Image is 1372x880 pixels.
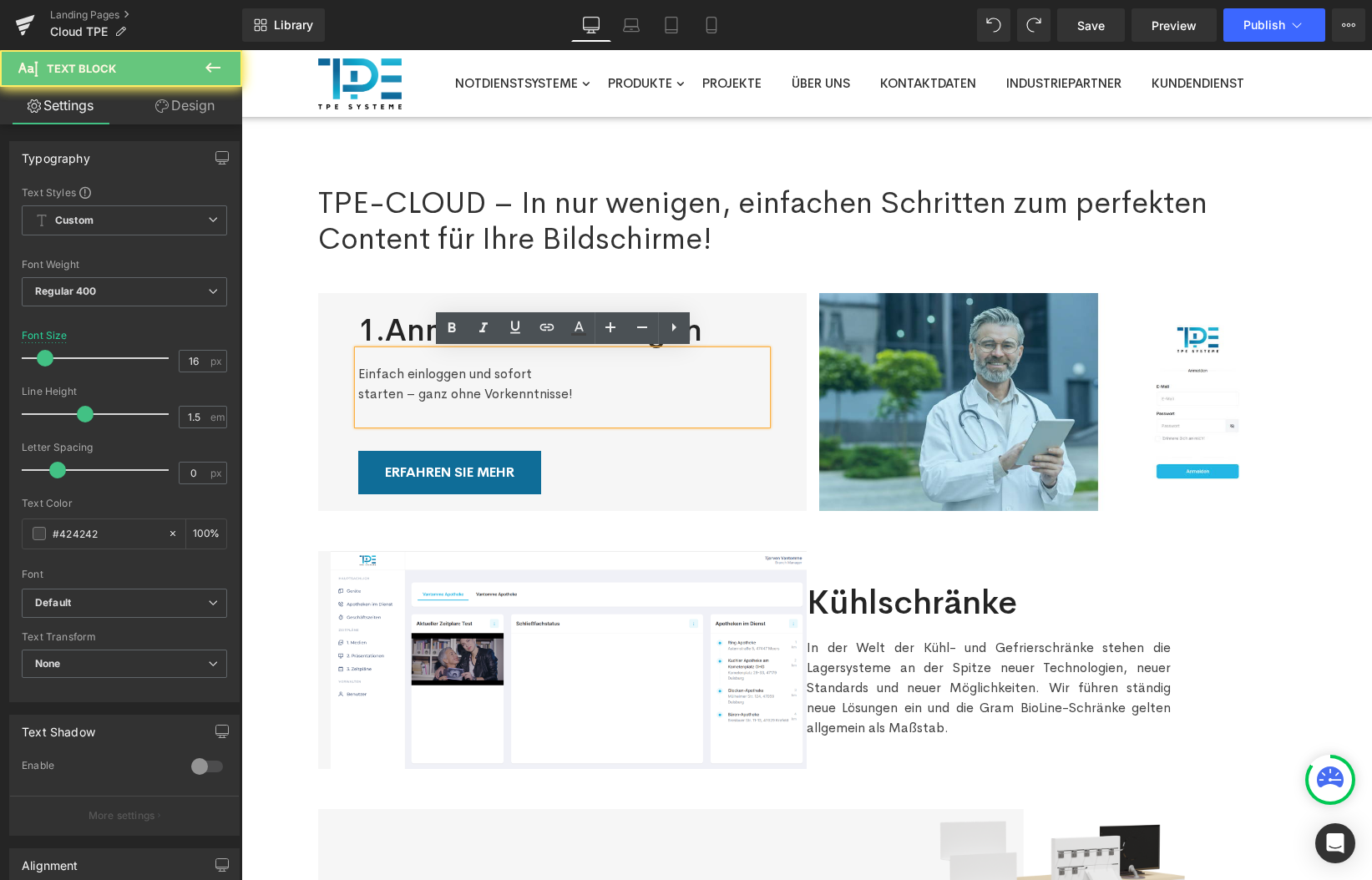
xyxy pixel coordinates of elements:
div: Text Shadow [22,716,95,739]
h2: HV-Tische [117,823,525,867]
a: Tablet [651,8,691,42]
div: Open Intercom Messenger [1315,823,1355,863]
b: Regular 400 [35,285,97,297]
div: Einfach einloggen und sofort [117,301,525,374]
a: Über Uns [550,25,609,41]
span: px [210,468,225,478]
h1: TPE-CLOUD – In nur wenigen, einfachen Schritten zum perfekten Content für Ihre Bildschirme! [77,135,1054,207]
div: Font Weight [22,259,227,271]
img: tab_keywords_by_traffic_grey.svg [190,105,203,119]
span: Preview [1152,17,1197,34]
div: Enable [22,759,175,776]
button: Undo [977,8,1010,42]
div: Text Transform [22,631,227,643]
a: Laptop [611,8,651,42]
span: Cloud TPE [50,25,108,38]
div: Font Size [22,330,68,341]
button: More settings [10,796,239,835]
a: Landing Pages [50,8,242,22]
a: Preview [1132,8,1217,42]
img: tab_domain_overview_orange.svg [68,105,81,119]
img: website_grey.svg [27,43,40,57]
span: Erfahren Sie mehr [144,412,273,432]
span: Publish [1243,18,1285,32]
a: Produkte [367,25,431,41]
div: Letter Spacing [22,442,227,453]
a: Industriepartner [765,25,880,41]
img: TPE Systeme [77,8,160,59]
span: Save [1077,17,1105,34]
div: starten – ganz ohne Vorkenntnisse! [117,334,525,354]
div: Domaine: [DOMAIN_NAME] [43,43,189,57]
h2: 1.Anmelden & Loslegen [117,260,525,301]
div: Line Height [22,386,227,397]
a: Projekte [461,25,520,41]
h2: Kühlschränke [565,531,1054,574]
i: Default [35,596,71,610]
div: % [186,519,226,549]
div: Mots-clés [208,107,256,118]
p: In der Welt der Kühl- und Gefrierschränke stehen die Lagersysteme an der Spitze neuer Technologie... [565,588,929,688]
a: Notdienstsysteme [214,25,337,41]
img: logo_orange.svg [27,27,40,40]
b: None [35,657,61,670]
a: Desktop [571,8,611,42]
div: Typography [22,142,90,165]
button: More [1332,8,1365,42]
div: Font [22,569,227,580]
div: Alignment [22,849,78,872]
a: Mobile [691,8,732,42]
a: Kundendienst [910,25,1003,41]
div: Text Styles [22,185,227,199]
span: Text Block [47,62,116,75]
a: Design [124,87,246,124]
p: More settings [89,808,155,823]
div: v 4.0.25 [47,27,82,40]
span: em [210,412,225,422]
span: px [210,356,225,367]
span: Library [274,18,313,33]
div: Text Color [22,498,227,509]
a: Kontaktdaten [639,25,735,41]
a: New Library [242,8,325,42]
button: Publish [1223,8,1325,42]
a: Erfahren Sie mehr [117,401,300,444]
input: Color [53,524,159,543]
button: Redo [1017,8,1051,42]
b: Custom [55,214,94,228]
div: Domaine [86,107,129,118]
